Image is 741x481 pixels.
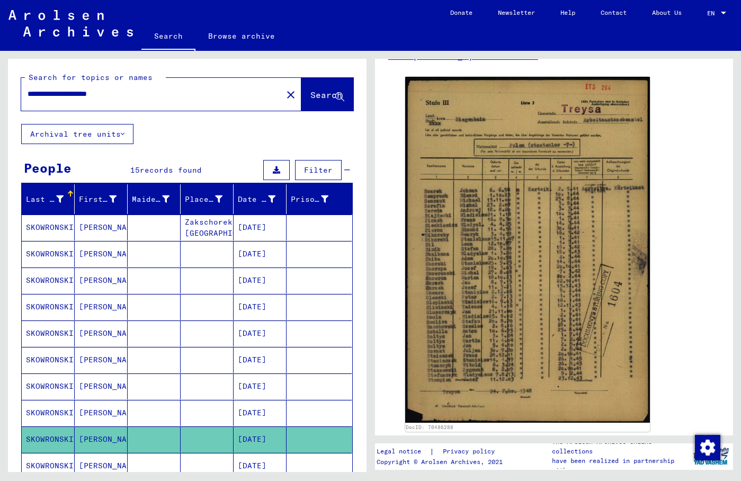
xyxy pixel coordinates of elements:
mat-cell: Zakschorek Kr.[GEOGRAPHIC_DATA] [181,215,234,240]
mat-cell: [DATE] [234,241,287,267]
mat-cell: SKOWRONSKI [22,294,75,320]
mat-cell: [PERSON_NAME] [75,215,128,240]
a: Privacy policy [434,446,507,457]
mat-cell: [DATE] [234,453,287,479]
div: Change consent [694,434,720,460]
mat-cell: [PERSON_NAME] [75,320,128,346]
div: | [377,446,507,457]
button: Search [301,78,353,111]
div: First Name [79,191,130,208]
span: EN [707,10,719,17]
mat-cell: [PERSON_NAME] [75,347,128,373]
a: Browse archive [195,23,288,49]
mat-cell: [PERSON_NAME] [75,373,128,399]
span: Filter [304,165,333,175]
div: Prisoner # [291,194,328,205]
mat-cell: [DATE] [234,400,287,426]
mat-cell: SKOWRONSKI [22,241,75,267]
button: Filter [295,160,342,180]
mat-label: Search for topics or names [29,73,153,82]
mat-cell: [PERSON_NAME] [75,453,128,479]
mat-cell: [DATE] [234,215,287,240]
img: 001.jpg [405,77,650,423]
a: DocID: 70486288 [406,424,453,430]
div: Place of Birth [185,194,222,205]
mat-cell: [PERSON_NAME] [75,426,128,452]
mat-cell: SKOWRONSKI [22,268,75,293]
mat-header-cell: Prisoner # [287,184,352,214]
mat-cell: SKOWRONSKI [22,400,75,426]
p: have been realized in partnership with [552,456,689,475]
mat-cell: [DATE] [234,268,287,293]
div: Place of Birth [185,191,236,208]
mat-cell: SKOWRONSKI [22,453,75,479]
div: Last Name [26,191,77,208]
mat-cell: [DATE] [234,320,287,346]
mat-cell: [PERSON_NAME] [75,400,128,426]
mat-icon: close [284,88,297,101]
div: Date of Birth [238,191,289,208]
mat-header-cell: Last Name [22,184,75,214]
a: Search [141,23,195,51]
span: records found [140,165,202,175]
p: The Arolsen Archives online collections [552,437,689,456]
mat-header-cell: First Name [75,184,128,214]
mat-cell: [PERSON_NAME] [75,268,128,293]
img: yv_logo.png [691,443,731,469]
mat-cell: [DATE] [234,294,287,320]
img: Arolsen_neg.svg [8,10,133,37]
mat-cell: [PERSON_NAME] [75,241,128,267]
span: 15 [130,165,140,175]
mat-header-cell: Place of Birth [181,184,234,214]
mat-header-cell: Date of Birth [234,184,287,214]
div: First Name [79,194,117,205]
img: Change consent [695,435,720,460]
button: Clear [280,84,301,105]
mat-cell: SKOWRONSKI [22,373,75,399]
mat-cell: [DATE] [234,373,287,399]
mat-cell: SKOWRONSKI [22,426,75,452]
mat-cell: SKOWRONSKI [22,347,75,373]
a: Legal notice [377,446,430,457]
mat-cell: SKOWRONSKI [22,215,75,240]
mat-cell: SKOWRONSKI [22,320,75,346]
div: People [24,158,72,177]
div: Prisoner # [291,191,342,208]
div: Maiden Name [132,191,183,208]
mat-cell: [DATE] [234,347,287,373]
button: Archival tree units [21,124,133,144]
div: Maiden Name [132,194,169,205]
span: Search [310,90,342,100]
p: Copyright © Arolsen Archives, 2021 [377,457,507,467]
mat-cell: [PERSON_NAME] [75,294,128,320]
mat-cell: [DATE] [234,426,287,452]
div: Last Name [26,194,64,205]
mat-header-cell: Maiden Name [128,184,181,214]
div: Date of Birth [238,194,275,205]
